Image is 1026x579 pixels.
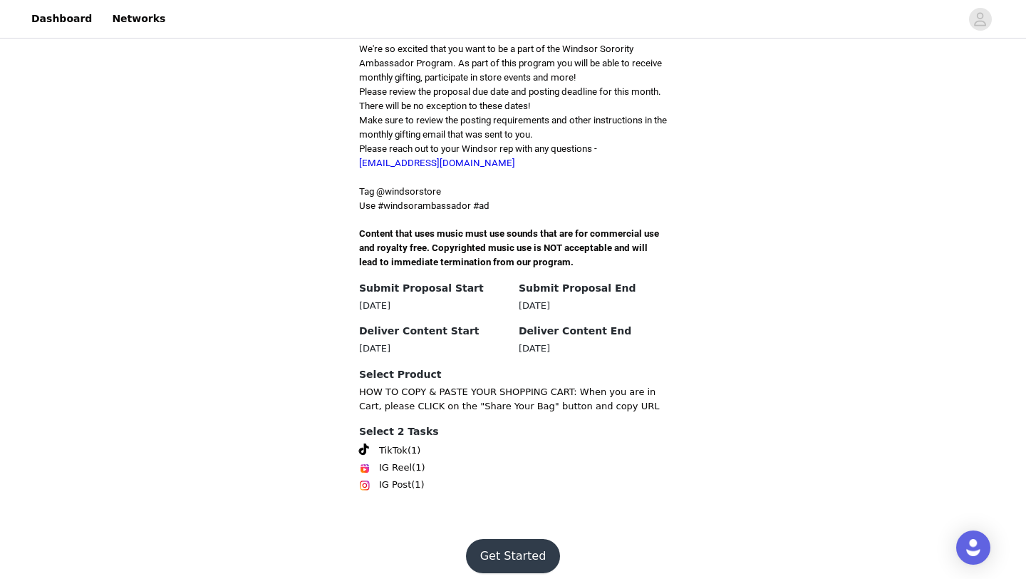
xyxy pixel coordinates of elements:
[379,461,412,475] span: IG Reel
[519,281,667,296] h4: Submit Proposal End
[359,342,507,356] div: [DATE]
[359,43,662,83] span: We're so excited that you want to be a part of the Windsor Sorority Ambassador Program. As part o...
[103,3,174,35] a: Networks
[519,299,667,313] div: [DATE]
[466,539,561,573] button: Get Started
[359,186,441,197] span: Tag @windsorstore
[379,444,408,458] span: TikTok
[359,463,370,474] img: Instagram Reels Icon
[408,444,420,458] span: (1)
[359,200,489,211] span: Use #windsorambassador #ad
[359,228,661,267] span: Content that uses music must use sounds that are for commercial use and royalty free. Copyrighted...
[359,367,667,382] h4: Select Product
[519,342,667,356] div: [DATE]
[359,281,507,296] h4: Submit Proposal Start
[379,478,411,492] span: IG Post
[359,480,370,491] img: Instagram Icon
[956,531,990,565] div: Open Intercom Messenger
[519,324,667,339] h4: Deliver Content End
[359,143,597,168] span: Please reach out to your Windsor rep with any questions -
[359,115,667,140] span: Make sure to review the posting requirements and other instructions in the monthly gifting email ...
[411,478,424,492] span: (1)
[359,385,667,413] p: HOW TO COPY & PASTE YOUR SHOPPING CART: When you are in Cart, please CLICK on the "Share Your Bag...
[359,86,661,111] span: Please review the proposal due date and posting deadline for this month. There will be no excepti...
[359,424,667,439] h4: Select 2 Tasks
[412,461,425,475] span: (1)
[359,158,515,168] a: [EMAIL_ADDRESS][DOMAIN_NAME]
[359,299,507,313] div: [DATE]
[359,324,507,339] h4: Deliver Content Start
[973,8,987,31] div: avatar
[23,3,100,35] a: Dashboard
